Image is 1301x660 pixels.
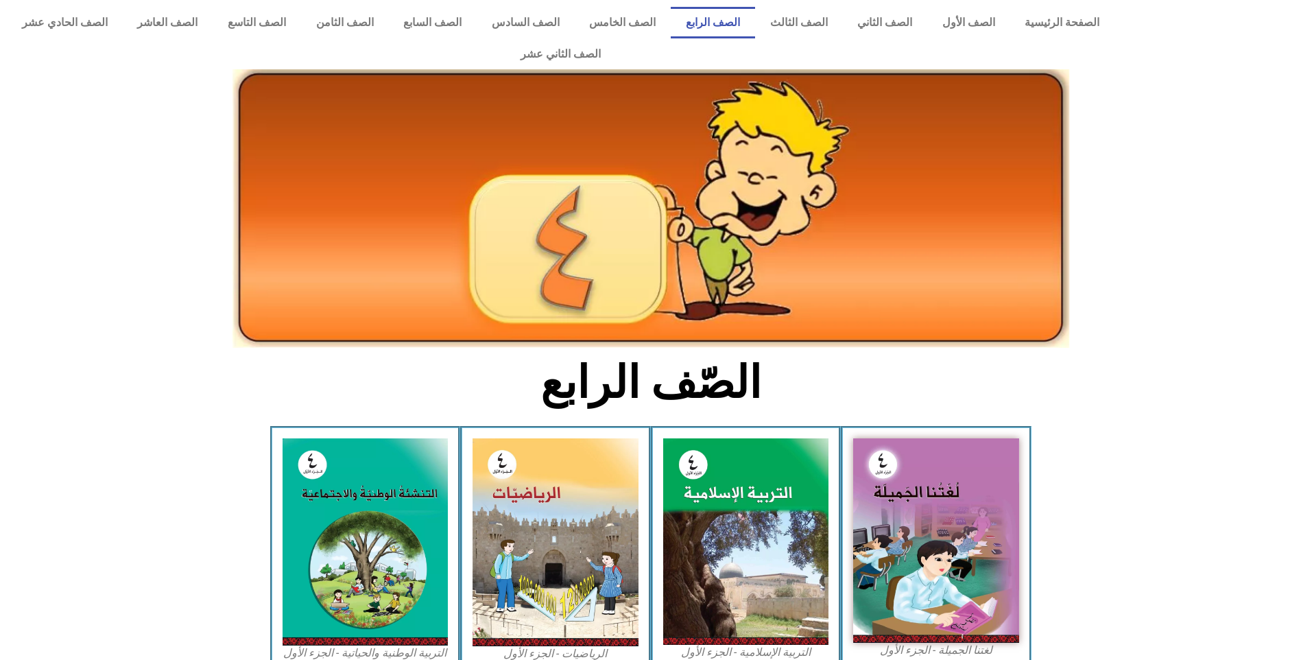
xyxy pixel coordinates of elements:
h2: الصّف الرابع [424,356,877,410]
a: الصف الثامن [301,7,389,38]
a: الصف السادس [477,7,575,38]
a: الصف الثاني عشر [7,38,1114,70]
figcaption: لغتنا الجميلة - الجزء الأول​ [853,643,1019,658]
a: الصف السابع [388,7,477,38]
a: الصف الثاني [842,7,927,38]
a: الصف الخامس [575,7,671,38]
a: الصف التاسع [213,7,301,38]
a: الصف الثالث [755,7,843,38]
a: الصف العاشر [123,7,213,38]
a: الصف الحادي عشر [7,7,123,38]
figcaption: التربية الإسلامية - الجزء الأول [663,645,829,660]
a: الصف الأول [927,7,1010,38]
a: الصفحة الرئيسية [1010,7,1115,38]
a: الصف الرابع [671,7,755,38]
